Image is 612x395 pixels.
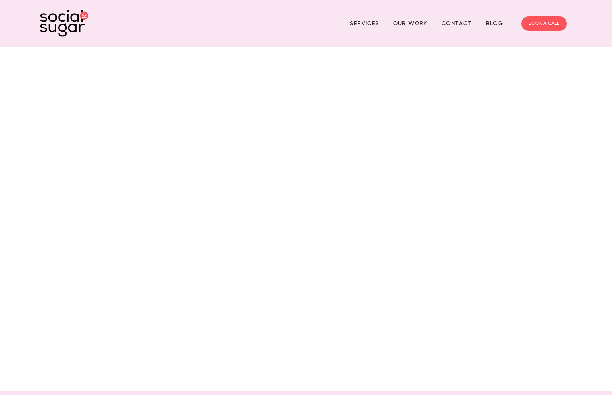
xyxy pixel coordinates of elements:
[40,10,88,37] img: SocialSugar
[393,17,428,30] a: Our Work
[486,17,503,30] a: Blog
[350,17,379,30] a: Services
[521,16,567,31] a: BOOK A CALL
[442,17,472,30] a: Contact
